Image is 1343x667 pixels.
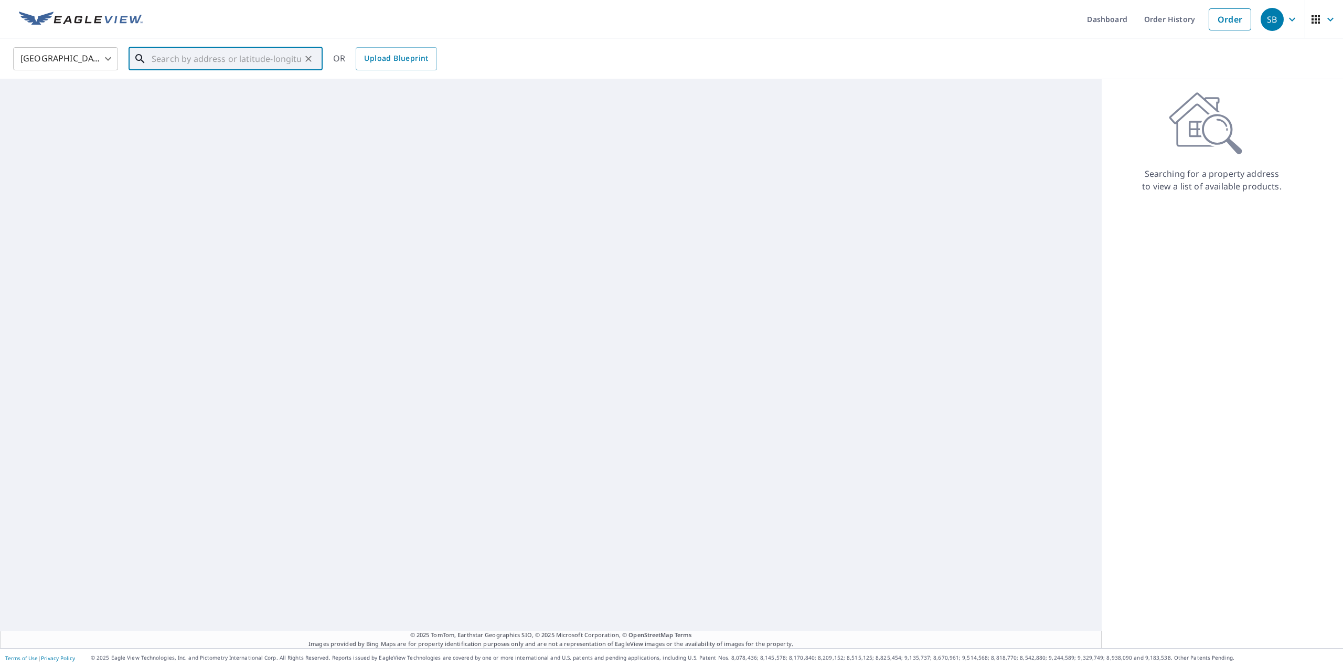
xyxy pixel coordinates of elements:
[13,44,118,73] div: [GEOGRAPHIC_DATA]
[91,654,1338,662] p: © 2025 Eagle View Technologies, Inc. and Pictometry International Corp. All Rights Reserved. Repo...
[41,654,75,662] a: Privacy Policy
[5,654,38,662] a: Terms of Use
[410,631,692,640] span: © 2025 TomTom, Earthstar Geographics SIO, © 2025 Microsoft Corporation, ©
[1209,8,1251,30] a: Order
[364,52,428,65] span: Upload Blueprint
[5,655,75,661] p: |
[1142,167,1282,193] p: Searching for a property address to view a list of available products.
[19,12,143,27] img: EV Logo
[356,47,436,70] a: Upload Blueprint
[628,631,673,639] a: OpenStreetMap
[675,631,692,639] a: Terms
[333,47,437,70] div: OR
[301,51,316,66] button: Clear
[1261,8,1284,31] div: SB
[152,44,301,73] input: Search by address or latitude-longitude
